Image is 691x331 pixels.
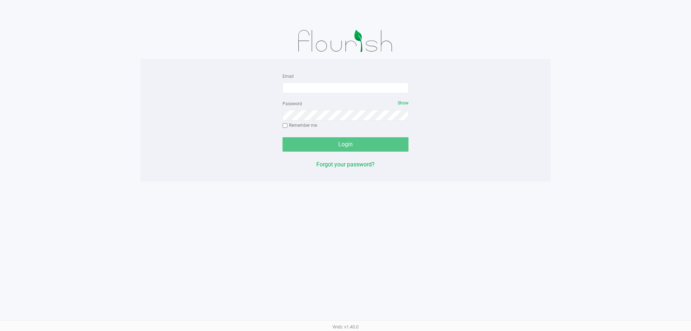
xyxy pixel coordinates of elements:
label: Password [283,100,302,107]
button: Forgot your password? [316,160,375,169]
input: Remember me [283,123,288,128]
label: Email [283,73,294,80]
label: Remember me [283,122,317,129]
span: Web: v1.40.0 [333,324,358,330]
span: Show [398,100,408,106]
